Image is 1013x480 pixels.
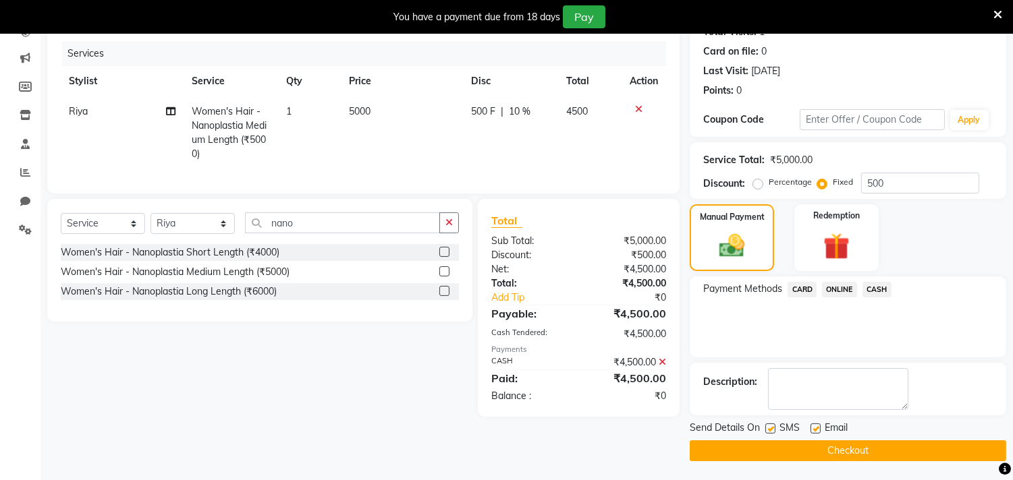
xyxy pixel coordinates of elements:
[579,262,677,276] div: ₹4,500.00
[579,305,677,322] div: ₹4,500.00
[192,105,267,160] span: Women's Hair - Nanoplastia Medium Length (₹5000)
[491,214,522,228] span: Total
[481,262,579,276] div: Net:
[690,421,760,438] span: Send Details On
[822,282,857,297] span: ONLINE
[61,265,290,279] div: Women's Hair - Nanoplastia Medium Length (₹5000)
[481,305,579,322] div: Payable:
[825,421,848,438] span: Email
[184,66,278,96] th: Service
[703,64,748,78] div: Last Visit:
[278,66,341,96] th: Qty
[703,44,759,59] div: Card on file:
[481,276,579,291] div: Total:
[770,153,813,167] div: ₹5,000.00
[761,44,767,59] div: 0
[711,231,752,260] img: _cash.svg
[563,5,605,28] button: Pay
[501,104,503,119] span: |
[509,104,530,119] span: 10 %
[703,84,734,98] div: Points:
[703,113,800,127] div: Coupon Code
[349,105,371,117] span: 5000
[703,282,782,296] span: Payment Methods
[833,176,853,188] label: Fixed
[566,105,588,117] span: 4500
[579,370,677,386] div: ₹4,500.00
[286,105,292,117] span: 1
[481,234,579,248] div: Sub Total:
[950,110,989,130] button: Apply
[579,389,677,403] div: ₹0
[736,84,742,98] div: 0
[595,291,677,305] div: ₹0
[703,177,745,191] div: Discount:
[769,176,812,188] label: Percentage
[579,355,677,369] div: ₹4,500.00
[341,66,463,96] th: Price
[700,211,765,223] label: Manual Payment
[815,230,858,263] img: _gift.svg
[481,327,579,341] div: Cash Tendered:
[579,234,677,248] div: ₹5,000.00
[703,153,765,167] div: Service Total:
[481,355,579,369] div: CASH
[393,10,560,24] div: You have a payment due from 18 days
[481,248,579,262] div: Discount:
[245,212,440,233] input: Search or Scan
[62,41,676,66] div: Services
[463,66,558,96] th: Disc
[69,105,88,117] span: Riya
[481,370,579,386] div: Paid:
[779,421,800,438] span: SMS
[61,66,184,96] th: Stylist
[558,66,622,96] th: Total
[481,291,595,305] a: Add Tip
[788,282,817,297] span: CARD
[751,64,780,78] div: [DATE]
[863,282,892,297] span: CASH
[491,344,666,355] div: Payments
[579,276,677,291] div: ₹4,500.00
[61,245,279,260] div: Women's Hair - Nanoplastia Short Length (₹4000)
[579,248,677,262] div: ₹500.00
[61,284,277,299] div: Women's Hair - Nanoplastia Long Length (₹6000)
[800,109,944,130] input: Enter Offer / Coupon Code
[703,375,757,389] div: Description:
[813,210,860,222] label: Redemption
[690,440,1006,461] button: Checkout
[481,389,579,403] div: Balance :
[579,327,677,341] div: ₹4,500.00
[622,66,666,96] th: Action
[471,104,495,119] span: 500 F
